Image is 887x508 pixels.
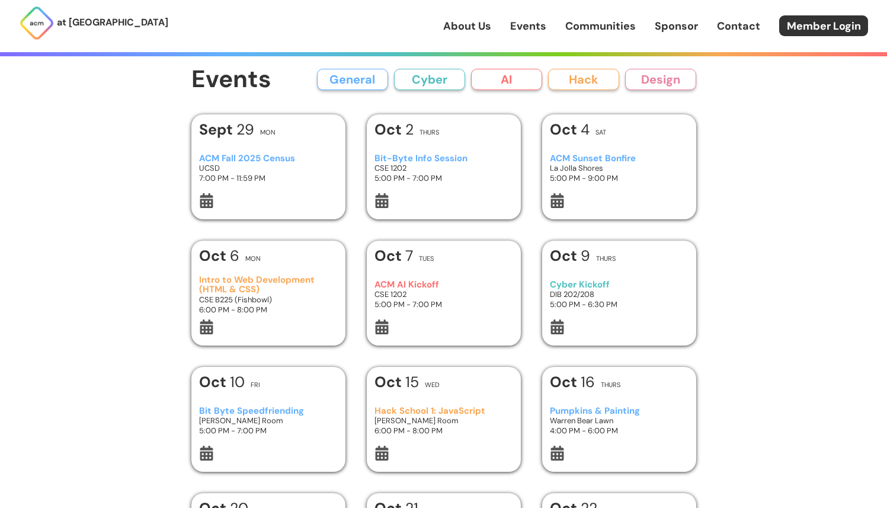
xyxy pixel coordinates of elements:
b: Oct [374,120,405,139]
h3: 7:00 PM - 11:59 PM [199,173,337,183]
b: Oct [550,372,581,392]
h2: Thurs [601,382,620,388]
h3: CSE 1202 [374,289,513,299]
h1: 4 [550,122,590,137]
h3: Intro to Web Development (HTML & CSS) [199,275,337,295]
h2: Fri [251,382,260,388]
h3: ACM AI Kickoff [374,280,513,290]
h1: 2 [374,122,414,137]
h3: CSE B225 (Fishbowl) [199,295,337,305]
h3: DIB 202/208 [550,289,688,299]
a: About Us [443,18,491,34]
h1: 7 [374,248,413,263]
h2: Sat [595,129,606,136]
h2: Thurs [596,255,616,262]
h3: La Jolla Shores [550,163,688,173]
h3: 4:00 PM - 6:00 PM [550,426,688,436]
button: Design [625,69,696,90]
h1: 15 [374,375,419,389]
h3: CSE 1202 [374,163,513,173]
h3: Cyber Kickoff [550,280,688,290]
b: Oct [550,246,581,266]
h3: ACM Sunset Bonfire [550,154,688,164]
h3: 5:00 PM - 6:30 PM [550,299,688,309]
h3: 5:00 PM - 7:00 PM [374,173,513,183]
h2: Mon [245,255,261,262]
button: General [317,69,388,90]
a: Contact [717,18,760,34]
a: at [GEOGRAPHIC_DATA] [19,5,168,41]
b: Oct [199,372,230,392]
h3: [PERSON_NAME] Room [374,416,513,426]
h2: Mon [260,129,276,136]
h3: 6:00 PM - 8:00 PM [199,305,337,315]
a: Sponsor [655,18,698,34]
h3: Hack School 1: JavaScript [374,406,513,416]
a: Events [510,18,546,34]
h1: 10 [199,375,245,389]
h1: 6 [199,248,239,263]
h1: Events [191,66,271,93]
a: Member Login [779,15,868,36]
a: Communities [565,18,636,34]
button: AI [471,69,542,90]
h1: 16 [550,375,595,389]
button: Cyber [394,69,465,90]
h3: 5:00 PM - 9:00 PM [550,173,688,183]
h3: UCSD [199,163,337,173]
h1: 9 [550,248,590,263]
img: ACM Logo [19,5,55,41]
b: Oct [550,120,581,139]
h3: Warren Bear Lawn [550,416,688,426]
h3: 5:00 PM - 7:00 PM [199,426,337,436]
h3: 6:00 PM - 8:00 PM [374,426,513,436]
h1: 29 [199,122,254,137]
button: Hack [548,69,619,90]
h3: 5:00 PM - 7:00 PM [374,299,513,309]
h2: Thurs [420,129,439,136]
b: Sept [199,120,236,139]
h3: Pumpkins & Painting [550,406,688,416]
p: at [GEOGRAPHIC_DATA] [57,15,168,30]
b: Oct [374,372,405,392]
h3: Bit Byte Speedfriending [199,406,337,416]
h3: Bit-Byte Info Session [374,154,513,164]
b: Oct [374,246,405,266]
h2: Wed [425,382,440,388]
h2: Tues [419,255,434,262]
h3: ACM Fall 2025 Census [199,154,337,164]
h3: [PERSON_NAME] Room [199,416,337,426]
b: Oct [199,246,230,266]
